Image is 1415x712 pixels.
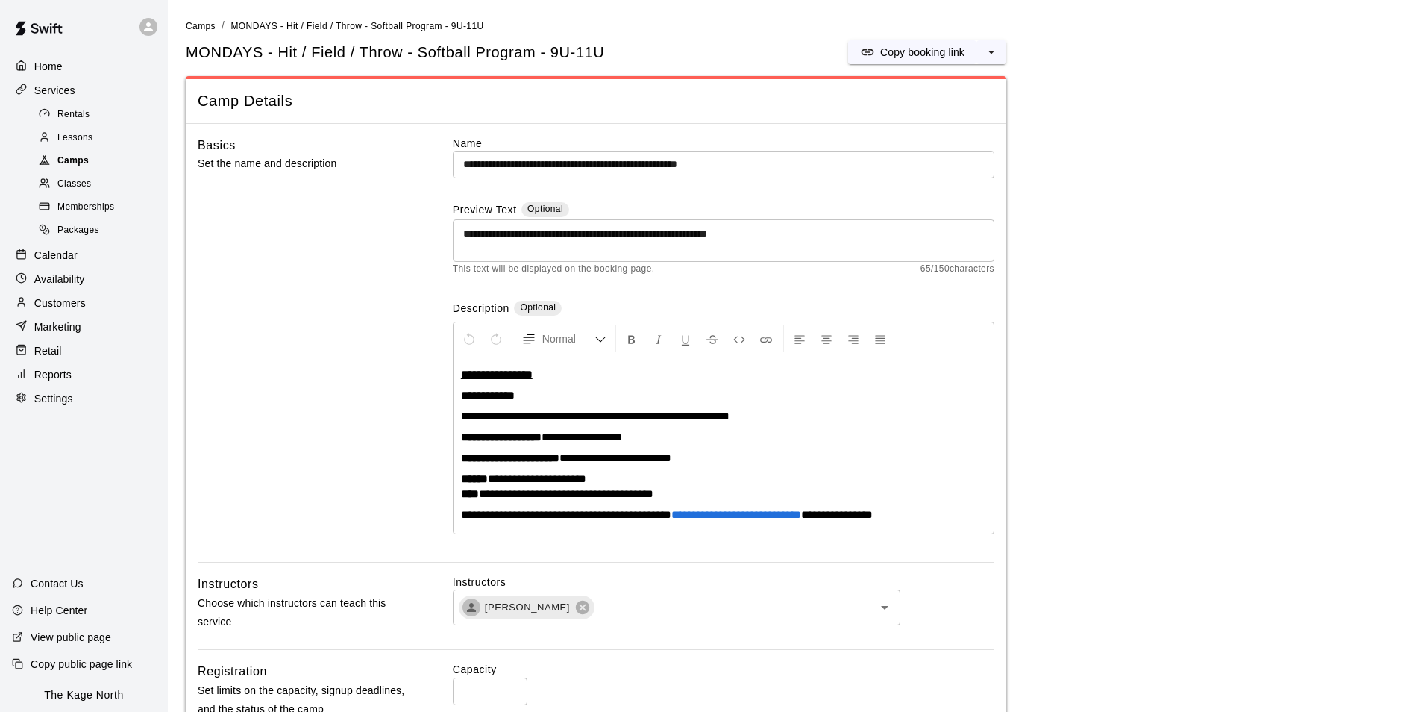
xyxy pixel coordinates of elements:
[198,91,994,111] span: Camp Details
[198,594,405,631] p: Choose which instructors can teach this service
[727,325,752,352] button: Insert Code
[453,575,994,590] label: Instructors
[34,367,72,382] p: Reports
[186,21,216,31] span: Camps
[453,262,655,277] span: This text will be displayed on the booking page.
[880,45,964,60] p: Copy booking link
[36,126,168,149] a: Lessons
[12,79,156,102] a: Services
[453,202,517,219] label: Preview Text
[186,18,1397,34] nav: breadcrumb
[36,219,168,243] a: Packages
[198,154,405,173] p: Set the name and description
[462,599,480,616] div: Brittani Goettsch
[36,103,168,126] a: Rentals
[787,325,812,352] button: Left Align
[34,319,81,334] p: Marketing
[36,173,168,196] a: Classes
[34,343,62,358] p: Retail
[12,340,156,362] a: Retail
[814,325,839,352] button: Center Align
[186,19,216,31] a: Camps
[31,603,87,618] p: Help Center
[527,204,563,214] span: Optional
[12,363,156,386] a: Reports
[57,177,91,192] span: Classes
[12,244,156,266] a: Calendar
[520,302,556,313] span: Optional
[700,325,725,352] button: Format Strikethrough
[36,197,162,218] div: Memberships
[453,301,509,318] label: Description
[673,325,698,352] button: Format Underline
[36,196,168,219] a: Memberships
[920,262,994,277] span: 65 / 150 characters
[646,325,671,352] button: Format Italics
[34,391,73,406] p: Settings
[36,128,162,149] div: Lessons
[222,18,225,34] li: /
[848,40,1006,64] div: split button
[36,151,162,172] div: Camps
[12,387,156,410] a: Settings
[848,40,976,64] button: Copy booking link
[31,576,84,591] p: Contact Us
[34,83,75,98] p: Services
[34,296,86,310] p: Customers
[57,200,114,215] span: Memberships
[12,55,156,78] a: Home
[874,597,895,618] button: Open
[36,150,168,173] a: Camps
[57,131,93,146] span: Lessons
[57,223,99,238] span: Packages
[198,136,236,155] h6: Basics
[34,272,85,287] p: Availability
[453,136,994,151] label: Name
[542,331,594,346] span: Normal
[36,174,162,195] div: Classes
[453,662,994,677] label: Capacity
[198,575,259,594] h6: Instructors
[867,325,893,352] button: Justify Align
[198,662,267,681] h6: Registration
[459,596,594,619] div: [PERSON_NAME]
[31,630,111,645] p: View public page
[841,325,866,352] button: Right Align
[976,40,1006,64] button: select merge strategy
[230,21,483,31] span: MONDAYS - Hit / Field / Throw - Softball Program - 9U-11U
[36,220,162,241] div: Packages
[456,325,482,352] button: Undo
[483,325,509,352] button: Redo
[753,325,779,352] button: Insert Link
[186,43,604,63] h5: MONDAYS - Hit / Field / Throw - Softball Program - 9U-11U
[36,104,162,125] div: Rentals
[476,600,579,615] span: [PERSON_NAME]
[12,268,156,290] a: Availability
[31,657,132,672] p: Copy public page link
[12,292,156,314] a: Customers
[57,107,90,122] span: Rentals
[619,325,644,352] button: Format Bold
[515,325,612,352] button: Formatting Options
[12,316,156,338] a: Marketing
[44,687,124,703] p: The Kage North
[34,59,63,74] p: Home
[57,154,89,169] span: Camps
[34,248,78,263] p: Calendar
